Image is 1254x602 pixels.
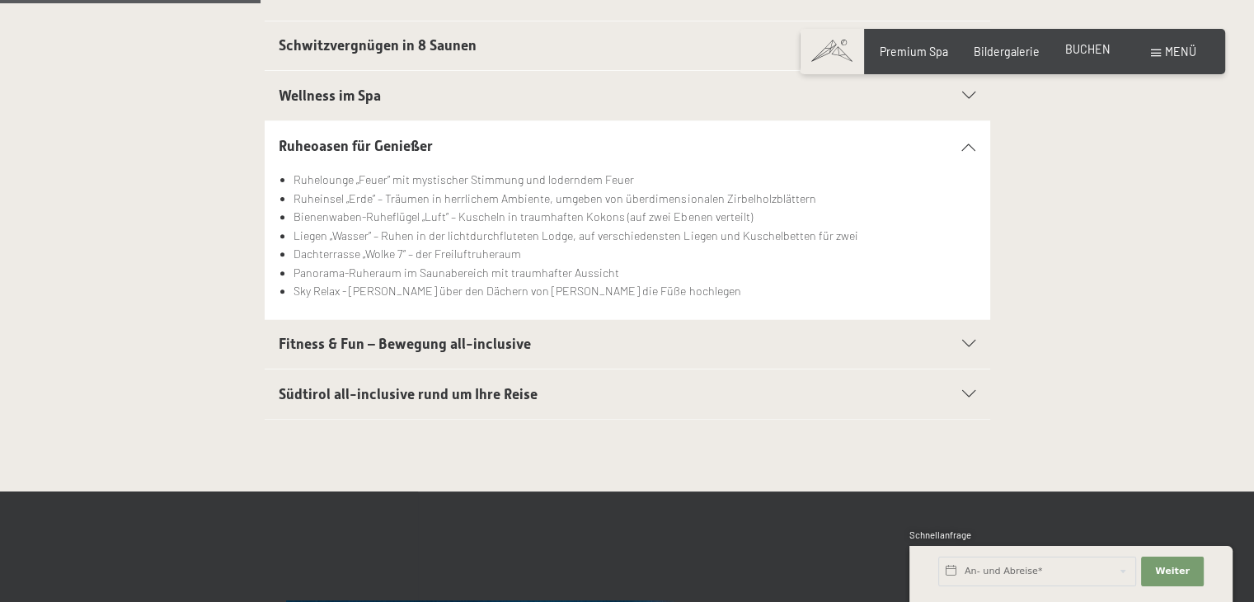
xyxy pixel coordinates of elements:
span: Fitness & Fun – Bewegung all-inclusive [279,336,531,352]
span: Menü [1165,45,1196,59]
a: Bildergalerie [974,45,1040,59]
li: Bienenwaben-Ruheflügel „Luft“ – Kuscheln in traumhaften Kokons (auf zwei Ebenen verteilt) [294,208,975,227]
li: Ruheinsel „Erde“ – Träumen in herrlichem Ambiente, umgeben von überdimensionalen Zirbelholzblättern [294,190,975,209]
li: Dachterrasse „Wolke 7“ – der Freiluftruheraum [294,245,975,264]
span: Weiter [1155,565,1190,578]
li: Ruhelounge „Feuer“ mit mystischer Stimmung und loderndem Feuer [294,171,975,190]
li: Panorama-Ruheraum im Saunabereich mit traumhafter Aussicht [294,264,975,283]
li: Sky Relax - [PERSON_NAME] über den Dächern von [PERSON_NAME] die Füße hochlegen [294,282,975,301]
span: Ruheoasen für Genießer [279,138,433,154]
span: Schwitzvergnügen in 8 Saunen [279,37,477,54]
span: Schnellanfrage [909,529,971,540]
button: Weiter [1141,557,1204,586]
li: Liegen „Wasser“ – Ruhen in der lichtdurchfluteten Lodge, auf verschiedensten Liegen und Kuschelbe... [294,227,975,246]
span: Südtirol all-inclusive rund um Ihre Reise [279,386,538,402]
a: BUCHEN [1065,42,1111,56]
a: Premium Spa [880,45,948,59]
span: Wellness im Spa [279,87,381,104]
